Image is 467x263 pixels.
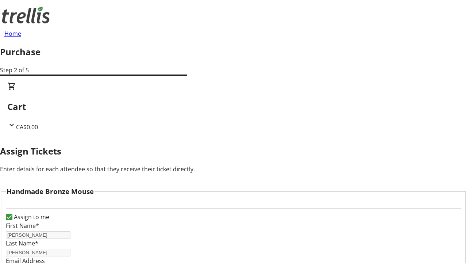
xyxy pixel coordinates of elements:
label: Last Name* [6,239,38,247]
label: First Name* [6,222,39,230]
div: CartCA$0.00 [7,82,460,131]
span: CA$0.00 [16,123,38,131]
h3: Handmade Bronze Mouse [7,186,94,197]
label: Assign to me [12,213,49,221]
h2: Cart [7,100,460,113]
